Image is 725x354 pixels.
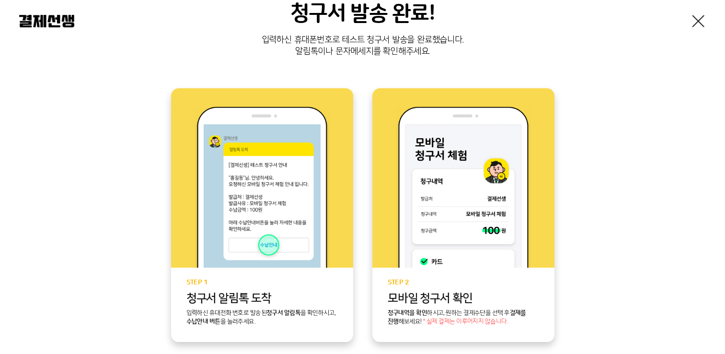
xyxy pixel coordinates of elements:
[186,318,220,325] b: 수납안내 버튼
[423,319,508,325] span: * 실제 결제는 이루어지지 않습니다.
[19,15,74,27] img: 결제선생
[388,292,539,305] p: 모바일 청구서 확인
[388,279,539,286] p: STEP 2
[186,279,338,286] p: STEP 1
[388,309,427,316] b: 청구내역을 확인
[19,35,706,58] p: 입력하신 휴대폰번호로 테스트 청구서 발송을 완료했습니다. 알림톡이나 문자메세지를 확인해주세요.
[194,106,330,268] img: step1 이미지
[186,292,338,305] p: 청구서 알림톡 도착
[388,309,526,325] b: 결제를 진행
[395,106,531,268] img: step2 이미지
[388,309,539,326] p: 하시고, 원하는 결제수단을 선택 후 해보세요!
[266,309,300,316] b: 청구서 알림톡
[186,309,338,326] p: 입력하신 휴대전화 번호로 발송된 을 확인하시고, 을 눌러주세요.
